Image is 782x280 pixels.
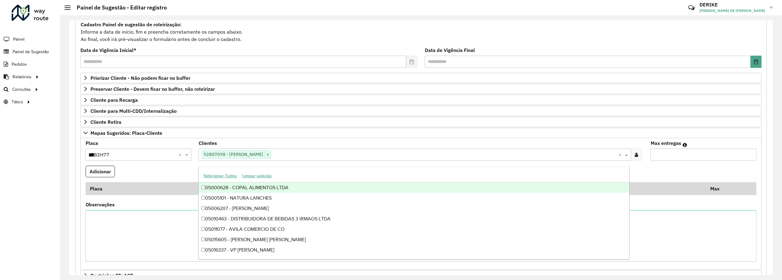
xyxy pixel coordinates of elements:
button: Adicionar [86,166,115,177]
a: Cliente Retira [80,117,762,127]
a: Priorizar Cliente - Não podem ficar no buffer [80,73,762,83]
a: Contato Rápido [685,1,698,14]
label: Data de Vigência Inicial [80,46,136,54]
span: 92807098 - [PERSON_NAME] [202,151,265,158]
span: Pedidos [12,61,27,68]
div: Informe a data de inicio, fim e preencha corretamente os campos abaixo. Ao final, você irá pré-vi... [80,20,762,43]
span: Tático [12,99,23,105]
label: Clientes [199,139,217,147]
a: Cliente para Multi-CDD/Internalização [80,106,762,116]
span: Mapas Sugeridos: Placa-Cliente [90,131,162,135]
a: Mapas Sugeridos: Placa-Cliente [80,128,762,138]
span: Preservar Cliente - Devem ficar no buffer, não roteirizar [90,87,215,91]
strong: Cadastro Painel de sugestão de roteirização: [81,21,182,28]
div: 05006207 - [PERSON_NAME] [199,203,629,214]
span: Painel de Sugestão [13,49,49,55]
span: Cliente para Multi-CDD/Internalização [90,109,177,113]
div: 05011077 - AVILA COMERCIO DE CO [199,224,629,234]
button: Limpar seleção [240,171,274,181]
em: Máximo de clientes que serão colocados na mesma rota com os clientes informados [683,142,687,147]
span: Cliente Retira [90,120,121,124]
span: Painel [13,36,24,42]
label: Placa [86,139,98,147]
label: Data de Vigência Final [425,46,475,54]
label: Observações [86,201,115,208]
h2: Painel de Sugestão - Editar registro [71,4,167,11]
div: 05015605 - [PERSON_NAME] [PERSON_NAME] [199,234,629,245]
span: [PERSON_NAME] DE [PERSON_NAME] [699,8,765,13]
label: Max entregas [651,139,681,147]
div: 05010463 - DISTRIBUIDORA DE BEBIDAS 3 IRMAOS LTDA [199,214,629,224]
th: Clientes [553,182,706,195]
a: Cliente para Recarga [80,95,762,105]
div: 05016627 - COOPERATIVA DE P E A [199,255,629,266]
span: × [265,151,271,158]
button: Selecionar Todos [201,171,240,181]
span: Relatórios [13,74,31,80]
div: 05005101 - NATURA LANCHES [199,193,629,203]
span: Consultas [12,86,31,93]
th: Max [706,182,730,195]
span: Clear all [618,151,623,158]
span: Cliente para Recarga [90,98,138,102]
span: Restrições FF: ACT [90,273,133,278]
button: Choose Date [751,56,762,68]
div: Mapas Sugeridos: Placa-Cliente [80,138,762,270]
h3: DERIKE [699,2,765,8]
div: 05016337 - VP [PERSON_NAME] [199,245,629,255]
a: Preservar Cliente - Devem ficar no buffer, não roteirizar [80,84,762,94]
div: 05000628 - COPAL ALIMENTOS LTDA [199,182,629,193]
th: Placa [86,182,205,195]
span: Clear all [178,151,184,158]
ng-dropdown-panel: Options list [198,166,629,260]
span: Priorizar Cliente - Não podem ficar no buffer [90,76,190,80]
